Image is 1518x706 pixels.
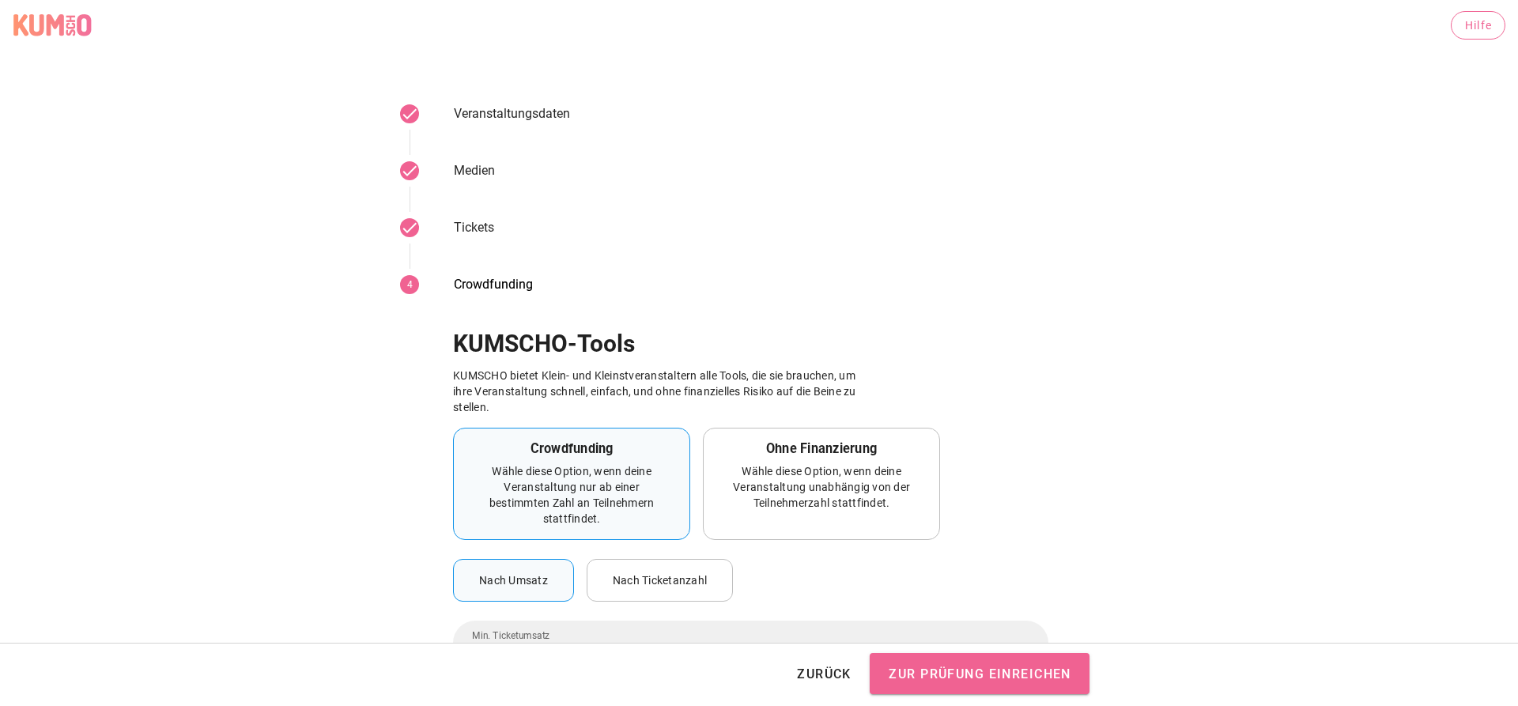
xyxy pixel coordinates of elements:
[472,630,549,642] label: Min. Ticketumsatz
[13,13,98,37] a: KUMSCHO Logo
[429,164,520,177] div: Medien
[1464,19,1493,32] span: Hilfe
[587,559,733,602] div: Nach Ticketanzahl
[729,463,914,511] p: Wähle diese Option, wenn deine Veranstaltung unabhängig von der Teilnehmerzahl stattfindet.
[453,326,1048,361] h2: KUMSCHO-Tools
[429,221,519,234] div: Tickets
[888,666,1071,681] span: Zur Prüfung einreichen
[870,653,1089,694] button: Zur Prüfung einreichen
[400,275,419,294] span: 4
[1451,11,1506,40] a: Hilfe
[453,559,574,602] div: Nach Umsatz
[479,463,664,527] p: Wähle diese Option, wenn deine Veranstaltung nur ab einer bestimmten Zahl an Teilnehmern stattfin...
[13,13,92,37] div: KUMSCHO Logo
[429,108,595,120] div: Veranstaltungsdaten
[729,441,914,457] h3: Ohne Finanzierung
[429,278,558,291] div: Crowdfunding
[796,666,852,681] span: Zurück
[778,653,870,694] button: Zurück
[453,368,856,415] p: KUMSCHO bietet Klein- und Kleinstveranstaltern alle Tools, die sie brauchen, um ihre Veranstaltun...
[479,441,664,457] h3: Crowdfunding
